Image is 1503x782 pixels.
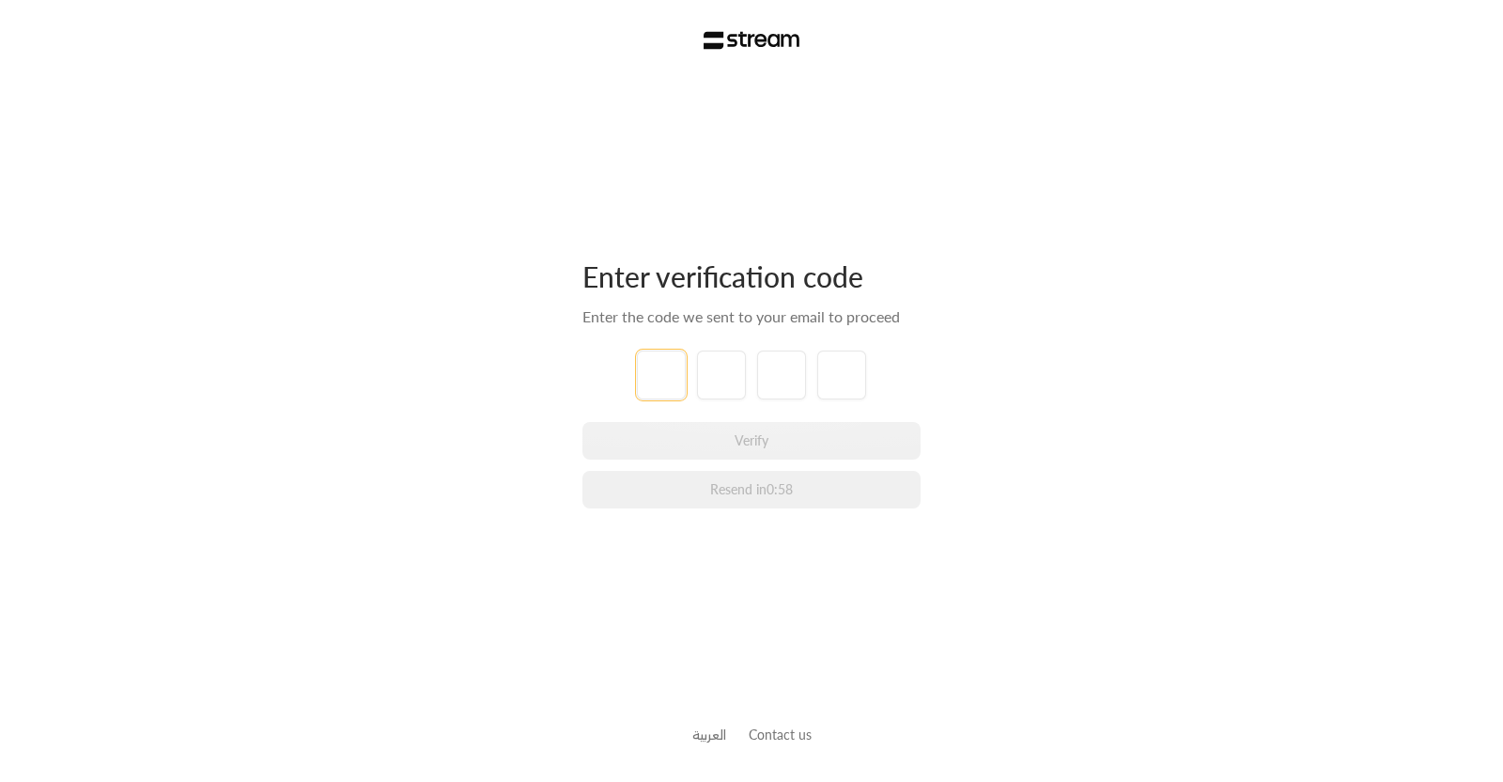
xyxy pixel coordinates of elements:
img: Stream Logo [704,31,800,50]
div: Enter the code we sent to your email to proceed [582,305,921,328]
button: Contact us [749,725,812,744]
a: العربية [692,717,726,752]
a: Contact us [749,727,812,743]
div: Enter verification code [582,258,921,294]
